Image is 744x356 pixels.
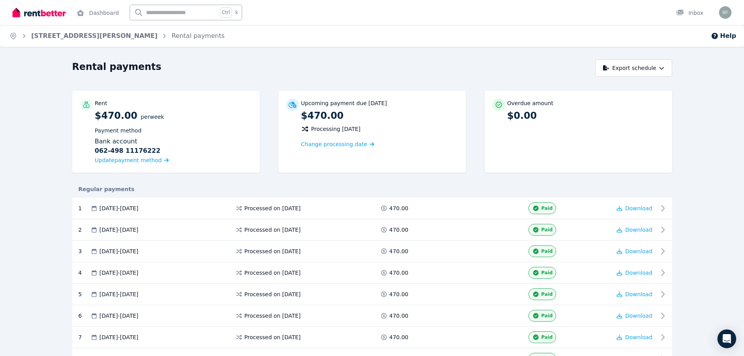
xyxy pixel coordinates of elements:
[79,202,90,214] div: 1
[301,140,368,148] span: Change processing date
[541,313,553,319] span: Paid
[31,32,157,39] a: [STREET_ADDRESS][PERSON_NAME]
[244,226,301,234] span: Processed on [DATE]
[617,226,653,234] button: Download
[625,248,653,254] span: Download
[541,227,553,233] span: Paid
[595,59,672,77] button: Export schedule
[79,310,90,322] div: 6
[301,99,387,107] p: Upcoming payment due [DATE]
[141,114,164,120] span: per Week
[95,146,161,156] b: 062-498 11176222
[100,290,139,298] span: [DATE] - [DATE]
[617,333,653,341] button: Download
[95,127,252,134] p: Payment method
[625,313,653,319] span: Download
[100,333,139,341] span: [DATE] - [DATE]
[95,99,107,107] p: Rent
[541,334,553,340] span: Paid
[541,205,553,211] span: Paid
[95,137,252,156] div: Bank account
[617,290,653,298] button: Download
[389,226,409,234] span: 470.00
[79,245,90,257] div: 3
[244,312,301,320] span: Processed on [DATE]
[625,334,653,340] span: Download
[676,9,703,17] div: Inbox
[311,125,361,133] span: Processing [DATE]
[301,109,458,122] p: $470.00
[12,7,66,18] img: RentBetter
[220,7,232,18] span: Ctrl
[79,267,90,279] div: 4
[389,204,409,212] span: 470.00
[625,270,653,276] span: Download
[100,226,139,234] span: [DATE] - [DATE]
[100,247,139,255] span: [DATE] - [DATE]
[171,32,225,39] a: Rental payments
[244,333,301,341] span: Processed on [DATE]
[617,269,653,277] button: Download
[95,109,252,165] p: $470.00
[507,99,553,107] p: Overdue amount
[389,333,409,341] span: 470.00
[541,270,553,276] span: Paid
[719,6,732,19] img: Fernando Alonso Rojas
[389,290,409,298] span: 470.00
[617,247,653,255] button: Download
[717,329,736,348] div: Open Intercom Messenger
[244,247,301,255] span: Processed on [DATE]
[625,205,653,211] span: Download
[235,9,238,16] span: k
[100,312,139,320] span: [DATE] - [DATE]
[389,269,409,277] span: 470.00
[625,227,653,233] span: Download
[244,204,301,212] span: Processed on [DATE]
[507,109,664,122] p: $0.00
[79,224,90,236] div: 2
[617,204,653,212] button: Download
[79,288,90,300] div: 5
[100,204,139,212] span: [DATE] - [DATE]
[100,269,139,277] span: [DATE] - [DATE]
[244,269,301,277] span: Processed on [DATE]
[79,331,90,343] div: 7
[301,140,375,148] a: Change processing date
[541,291,553,297] span: Paid
[389,312,409,320] span: 470.00
[711,31,736,41] button: Help
[95,157,162,163] span: Update payment method
[625,291,653,297] span: Download
[541,248,553,254] span: Paid
[617,312,653,320] button: Download
[389,247,409,255] span: 470.00
[72,61,162,73] h1: Rental payments
[72,185,672,193] div: Regular payments
[244,290,301,298] span: Processed on [DATE]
